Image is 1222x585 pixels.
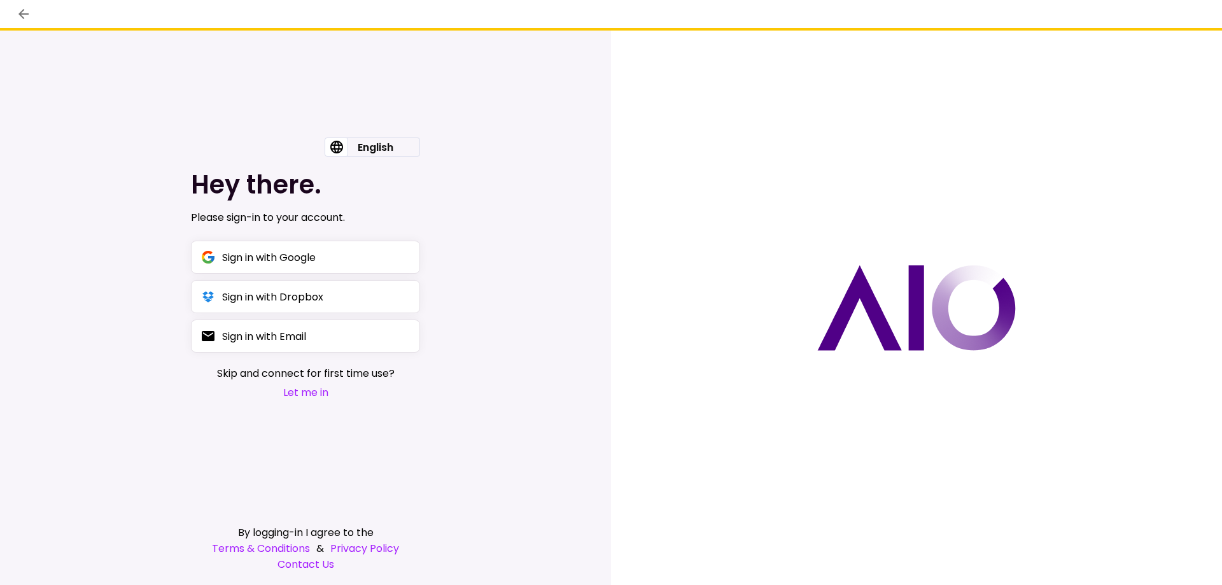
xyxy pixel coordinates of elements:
[222,328,306,344] div: Sign in with Email
[217,384,395,400] button: Let me in
[191,525,420,540] div: By logging-in I agree to the
[348,138,404,156] div: English
[222,250,316,265] div: Sign in with Google
[191,210,420,225] div: Please sign-in to your account.
[191,169,420,200] h1: Hey there.
[212,540,310,556] a: Terms & Conditions
[330,540,399,556] a: Privacy Policy
[817,265,1016,351] img: AIO logo
[191,540,420,556] div: &
[191,320,420,353] button: Sign in with Email
[191,556,420,572] a: Contact Us
[191,241,420,274] button: Sign in with Google
[217,365,395,381] span: Skip and connect for first time use?
[13,3,34,25] button: back
[191,280,420,313] button: Sign in with Dropbox
[222,289,323,305] div: Sign in with Dropbox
